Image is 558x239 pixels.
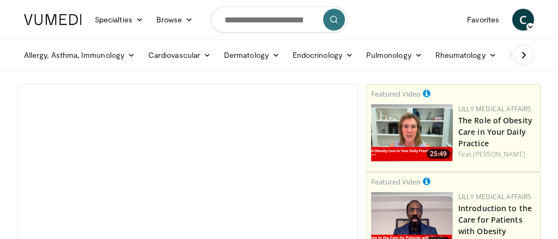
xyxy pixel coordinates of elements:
a: Endocrinology [286,44,360,66]
a: Lilly Medical Affairs [458,192,532,201]
div: Feat. [458,150,536,159]
a: The Role of Obesity Care in Your Daily Practice [458,115,532,148]
a: Specialties [88,9,150,31]
small: Featured Video [371,177,421,187]
a: Cardiovascular [142,44,217,66]
a: 25:49 [371,104,453,162]
a: Lilly Medical Affairs [458,104,532,113]
small: Featured Video [371,89,421,99]
img: VuMedi Logo [24,14,82,25]
img: e1208b6b-349f-4914-9dd7-f97803bdbf1d.png.150x105_q85_crop-smart_upscale.png [371,104,453,162]
a: C [512,9,534,31]
a: Introduction to the Care for Patients with Obesity [458,203,532,236]
input: Search topics, interventions [211,7,347,33]
a: Dermatology [217,44,286,66]
a: Browse [150,9,200,31]
a: [PERSON_NAME] [473,150,525,159]
a: Pulmonology [360,44,429,66]
a: Allergy, Asthma, Immunology [17,44,142,66]
a: Favorites [460,9,506,31]
span: 25:49 [427,149,450,159]
a: Rheumatology [429,44,503,66]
